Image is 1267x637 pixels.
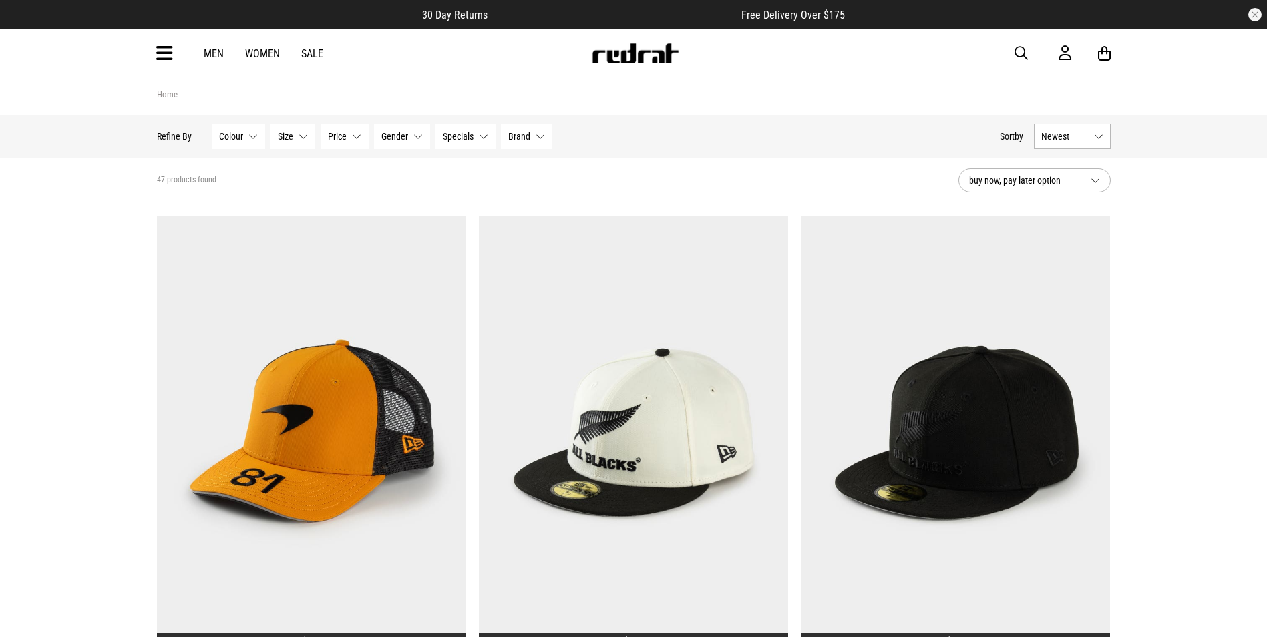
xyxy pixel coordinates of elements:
[157,175,216,186] span: 47 products found
[514,8,715,21] iframe: Customer reviews powered by Trustpilot
[219,131,243,142] span: Colour
[435,124,496,149] button: Specials
[278,131,293,142] span: Size
[501,124,552,149] button: Brand
[321,124,369,149] button: Price
[422,9,488,21] span: 30 Day Returns
[508,131,530,142] span: Brand
[443,131,474,142] span: Specials
[245,47,280,60] a: Women
[157,131,192,142] p: Refine By
[212,124,265,149] button: Colour
[157,89,178,99] a: Home
[591,43,679,63] img: Redrat logo
[301,47,323,60] a: Sale
[270,124,315,149] button: Size
[1015,131,1023,142] span: by
[1000,128,1023,144] button: Sortby
[204,47,224,60] a: Men
[1041,131,1089,142] span: Newest
[969,172,1080,188] span: buy now, pay later option
[958,168,1111,192] button: buy now, pay later option
[741,9,845,21] span: Free Delivery Over $175
[328,131,347,142] span: Price
[381,131,408,142] span: Gender
[374,124,430,149] button: Gender
[1034,124,1111,149] button: Newest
